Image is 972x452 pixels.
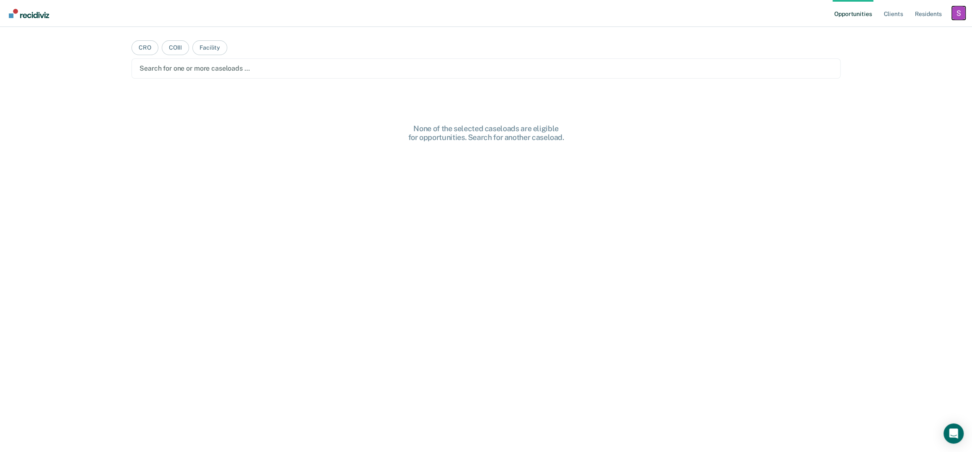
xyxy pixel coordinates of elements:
button: Facility [192,40,227,55]
button: COIII [162,40,189,55]
button: Profile dropdown button [952,6,965,20]
button: CRO [131,40,158,55]
div: None of the selected caseloads are eligible for opportunities. Search for another caseload. [352,124,620,142]
div: Open Intercom Messenger [943,423,964,444]
img: Recidiviz [9,9,49,18]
